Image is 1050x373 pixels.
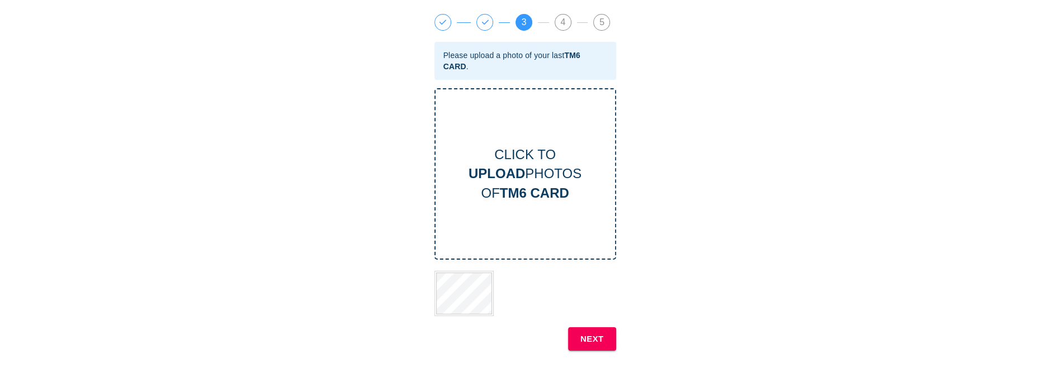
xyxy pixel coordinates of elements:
span: 2 [477,15,493,30]
span: 3 [516,15,532,30]
span: 1 [435,15,451,30]
button: NEXT [568,327,616,351]
span: 4 [555,15,571,30]
span: 5 [594,15,609,30]
div: Please upload a photo of your last . [443,50,607,72]
b: UPLOAD [469,166,525,181]
b: TM6 CARD [443,51,580,71]
b: TM6 CARD [500,185,569,200]
b: NEXT [580,332,604,346]
div: CLICK TO PHOTOS OF [436,145,615,203]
